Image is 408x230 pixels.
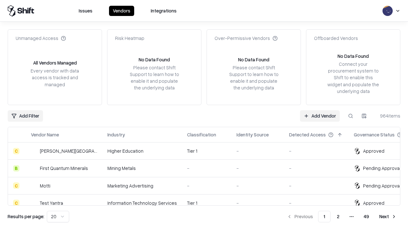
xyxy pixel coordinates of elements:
[359,211,374,222] button: 49
[289,148,344,154] div: -
[363,148,384,154] div: Approved
[107,165,177,172] div: Mining Metals
[40,148,97,154] div: [PERSON_NAME][GEOGRAPHIC_DATA]
[187,148,226,154] div: Tier 1
[238,56,269,63] div: No Data Found
[13,165,19,172] div: B
[187,200,226,206] div: Tier 1
[289,131,326,138] div: Detected Access
[354,131,395,138] div: Governance Status
[107,200,177,206] div: Information Technology Services
[33,59,77,66] div: All Vendors Managed
[40,182,50,189] div: Motti
[147,6,180,16] button: Integrations
[237,131,269,138] div: Identity Source
[332,211,345,222] button: 2
[187,182,226,189] div: -
[13,200,19,206] div: C
[289,182,344,189] div: -
[128,64,181,91] div: Please contact Shift Support to learn how to enable it and populate the underlying data
[289,200,344,206] div: -
[187,131,216,138] div: Classification
[107,182,177,189] div: Marketing Advertising
[283,211,400,222] nav: pagination
[314,35,358,42] div: Offboarded Vendors
[318,211,331,222] button: 1
[363,165,401,172] div: Pending Approval
[13,148,19,154] div: C
[40,165,88,172] div: First Quantum Minerals
[28,67,81,88] div: Every vendor with data access is tracked and managed
[40,200,63,206] div: Test Yantra
[107,148,177,154] div: Higher Education
[107,131,125,138] div: Industry
[363,182,401,189] div: Pending Approval
[31,165,37,172] img: First Quantum Minerals
[363,200,384,206] div: Approved
[237,200,279,206] div: -
[375,211,400,222] button: Next
[31,131,59,138] div: Vendor Name
[187,165,226,172] div: -
[75,6,96,16] button: Issues
[31,200,37,206] img: Test Yantra
[16,35,66,42] div: Unmanaged Access
[237,148,279,154] div: -
[375,112,400,119] div: 964 items
[300,110,340,122] a: Add Vendor
[8,110,43,122] button: Add Filter
[8,213,44,220] p: Results per page:
[13,182,19,189] div: C
[115,35,144,42] div: Risk Heatmap
[237,182,279,189] div: -
[227,64,280,91] div: Please contact Shift Support to learn how to enable it and populate the underlying data
[215,35,278,42] div: Over-Permissive Vendors
[139,56,170,63] div: No Data Found
[31,182,37,189] img: Motti
[338,53,369,59] div: No Data Found
[31,148,37,154] img: Reichman University
[109,6,134,16] button: Vendors
[289,165,344,172] div: -
[237,165,279,172] div: -
[327,61,380,95] div: Connect your procurement system to Shift to enable this widget and populate the underlying data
